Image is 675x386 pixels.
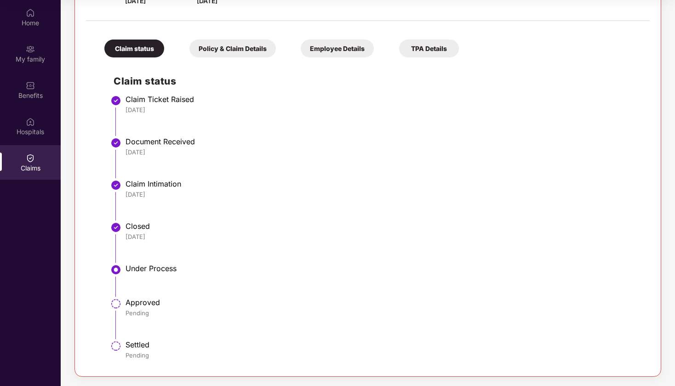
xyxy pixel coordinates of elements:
[126,340,641,349] div: Settled
[110,264,121,275] img: svg+xml;base64,PHN2ZyBpZD0iU3RlcC1BY3RpdmUtMzJ4MzIiIHhtbG5zPSJodHRwOi8vd3d3LnczLm9yZy8yMDAwL3N2Zy...
[126,309,641,317] div: Pending
[126,221,641,231] div: Closed
[26,45,35,54] img: svg+xml;base64,PHN2ZyB3aWR0aD0iMjAiIGhlaWdodD0iMjAiIHZpZXdCb3g9IjAgMCAyMCAyMCIgZmlsbD0ibm9uZSIgeG...
[110,222,121,233] img: svg+xml;base64,PHN2ZyBpZD0iU3RlcC1Eb25lLTMyeDMyIiB4bWxucz0iaHR0cDovL3d3dy53My5vcmcvMjAwMC9zdmciIH...
[126,233,641,241] div: [DATE]
[126,95,641,104] div: Claim Ticket Raised
[104,40,164,57] div: Claim status
[301,40,374,57] div: Employee Details
[110,95,121,106] img: svg+xml;base64,PHN2ZyBpZD0iU3RlcC1Eb25lLTMyeDMyIiB4bWxucz0iaHR0cDovL3d3dy53My5vcmcvMjAwMC9zdmciIH...
[110,341,121,352] img: svg+xml;base64,PHN2ZyBpZD0iU3RlcC1QZW5kaW5nLTMyeDMyIiB4bWxucz0iaHR0cDovL3d3dy53My5vcmcvMjAwMC9zdm...
[126,137,641,146] div: Document Received
[114,74,641,89] h2: Claim status
[126,190,641,199] div: [DATE]
[126,351,641,359] div: Pending
[110,298,121,309] img: svg+xml;base64,PHN2ZyBpZD0iU3RlcC1QZW5kaW5nLTMyeDMyIiB4bWxucz0iaHR0cDovL3d3dy53My5vcmcvMjAwMC9zdm...
[26,8,35,17] img: svg+xml;base64,PHN2ZyBpZD0iSG9tZSIgeG1sbnM9Imh0dHA6Ly93d3cudzMub3JnLzIwMDAvc3ZnIiB3aWR0aD0iMjAiIG...
[110,137,121,148] img: svg+xml;base64,PHN2ZyBpZD0iU3RlcC1Eb25lLTMyeDMyIiB4bWxucz0iaHR0cDovL3d3dy53My5vcmcvMjAwMC9zdmciIH...
[126,298,641,307] div: Approved
[26,81,35,90] img: svg+xml;base64,PHN2ZyBpZD0iQmVuZWZpdHMiIHhtbG5zPSJodHRwOi8vd3d3LnczLm9yZy8yMDAwL3N2ZyIgd2lkdGg9Ij...
[399,40,459,57] div: TPA Details
[126,179,641,188] div: Claim Intimation
[110,180,121,191] img: svg+xml;base64,PHN2ZyBpZD0iU3RlcC1Eb25lLTMyeDMyIiB4bWxucz0iaHR0cDovL3d3dy53My5vcmcvMjAwMC9zdmciIH...
[126,264,641,273] div: Under Process
[126,148,641,156] div: [DATE]
[126,106,641,114] div: [DATE]
[189,40,276,57] div: Policy & Claim Details
[26,153,35,163] img: svg+xml;base64,PHN2ZyBpZD0iQ2xhaW0iIHhtbG5zPSJodHRwOi8vd3d3LnczLm9yZy8yMDAwL3N2ZyIgd2lkdGg9IjIwIi...
[26,117,35,126] img: svg+xml;base64,PHN2ZyBpZD0iSG9zcGl0YWxzIiB4bWxucz0iaHR0cDovL3d3dy53My5vcmcvMjAwMC9zdmciIHdpZHRoPS...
